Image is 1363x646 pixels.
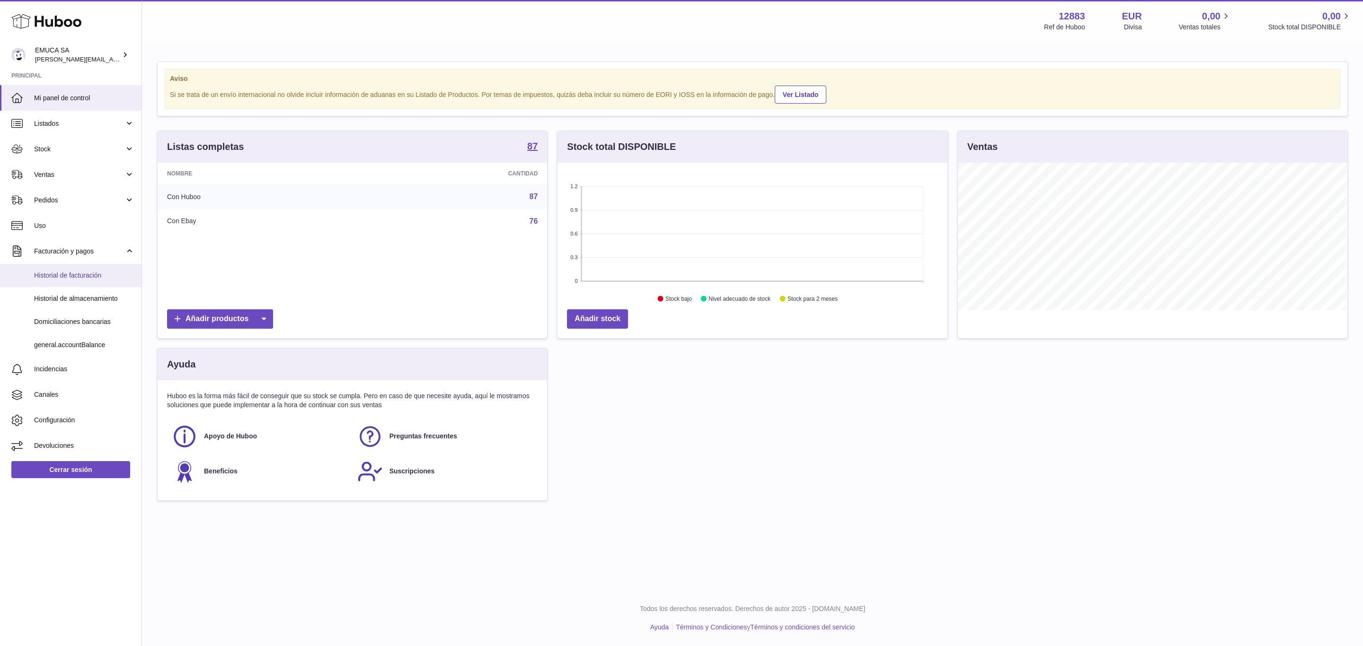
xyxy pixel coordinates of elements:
strong: EUR [1122,10,1142,23]
text: 0 [575,278,578,284]
h3: Stock total DISPONIBLE [567,140,676,153]
img: brenda.rodriguez@emuca.com [11,48,26,62]
span: Incidencias [34,365,134,374]
div: EMUCA SA [35,46,120,64]
span: Mi panel de control [34,94,134,103]
a: Ayuda [650,623,669,631]
td: Con Huboo [158,184,360,209]
span: Devoluciones [34,441,134,450]
span: 0,00 [1322,10,1341,23]
h3: Ayuda [167,358,195,371]
text: 0.9 [571,207,578,213]
div: Divisa [1124,23,1142,32]
span: Apoyo de Huboo [204,432,257,441]
span: Listados [34,119,124,128]
a: Añadir stock [567,309,628,329]
a: Cerrar sesión [11,461,130,478]
th: Nombre [158,163,360,184]
a: Añadir productos [167,309,273,329]
h3: Listas completas [167,140,244,153]
strong: Aviso [170,74,1335,83]
span: Ventas [34,170,124,179]
span: Beneficios [204,467,238,476]
p: Huboo es la forma más fácil de conseguir que su stock se cumpla. Pero en caso de que necesite ayu... [167,392,538,410]
span: Facturación y pagos [34,247,124,256]
h3: Ventas [967,140,998,153]
a: Ver Listado [775,86,826,104]
a: 76 [530,217,538,225]
a: 87 [530,192,538,201]
span: 0,00 [1202,10,1221,23]
span: Stock total DISPONIBLE [1268,23,1352,32]
div: Ref de Huboo [1044,23,1085,32]
a: Suscripciones [357,459,533,484]
span: Configuración [34,416,134,425]
span: [PERSON_NAME][EMAIL_ADDRESS][PERSON_NAME][DOMAIN_NAME] [35,55,240,63]
a: Preguntas frecuentes [357,424,533,449]
span: Preguntas frecuentes [389,432,457,441]
span: Pedidos [34,196,124,205]
span: Historial de facturación [34,271,134,280]
div: Si se trata de un envío internacional no olvide incluir información de aduanas en su Listado de P... [170,84,1335,104]
span: Stock [34,145,124,154]
a: Términos y Condiciones [676,623,747,631]
a: 0,00 Ventas totales [1179,10,1231,32]
text: Stock bajo [665,296,692,302]
text: Nivel adecuado de stock [709,296,771,302]
span: Canales [34,390,134,399]
span: Domiciliaciones bancarias [34,317,134,326]
a: Términos y condiciones del servicio [750,623,855,631]
strong: 12883 [1059,10,1085,23]
a: 0,00 Stock total DISPONIBLE [1268,10,1352,32]
text: 0.3 [571,254,578,260]
text: 0.6 [571,231,578,236]
span: Ventas totales [1179,23,1231,32]
span: Suscripciones [389,467,435,476]
a: Beneficios [172,459,348,484]
li: y [673,623,855,632]
text: Stock para 2 meses [788,296,838,302]
td: Con Ebay [158,209,360,234]
span: Uso [34,221,134,230]
a: 87 [527,141,538,153]
strong: 87 [527,141,538,151]
span: general.accountBalance [34,340,134,349]
p: Todos los derechos reservados. Derechos de autor 2025 - [DOMAIN_NAME] [150,604,1355,613]
th: Cantidad [360,163,547,184]
a: Apoyo de Huboo [172,424,348,449]
text: 1.2 [571,183,578,189]
span: Historial de almacenamiento [34,294,134,303]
